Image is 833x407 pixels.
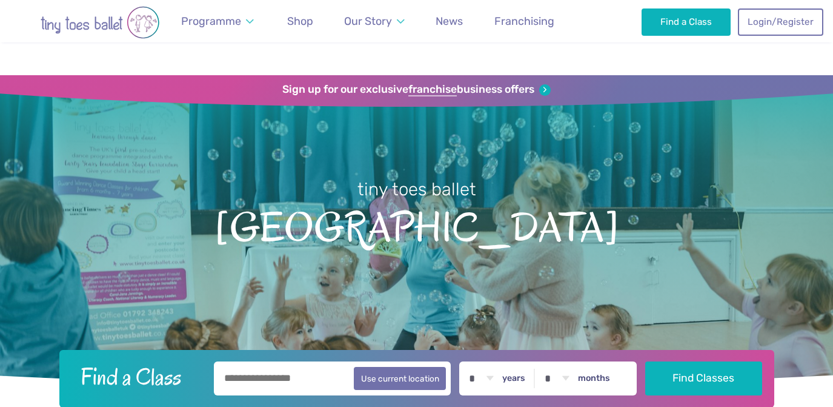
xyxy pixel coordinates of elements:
[71,362,205,392] h2: Find a Class
[502,373,525,384] label: years
[15,6,185,39] img: tiny toes ballet
[21,201,812,251] span: [GEOGRAPHIC_DATA]
[642,8,731,35] a: Find a Class
[494,15,554,27] span: Franchising
[578,373,610,384] label: months
[430,8,468,35] a: News
[339,8,410,35] a: Our Story
[408,83,457,96] strong: franchise
[645,362,762,395] button: Find Classes
[282,8,319,35] a: Shop
[287,15,313,27] span: Shop
[176,8,259,35] a: Programme
[354,367,446,390] button: Use current location
[344,15,392,27] span: Our Story
[738,8,823,35] a: Login/Register
[282,83,551,96] a: Sign up for our exclusivefranchisebusiness offers
[436,15,463,27] span: News
[181,15,241,27] span: Programme
[357,179,476,200] small: tiny toes ballet
[489,8,560,35] a: Franchising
